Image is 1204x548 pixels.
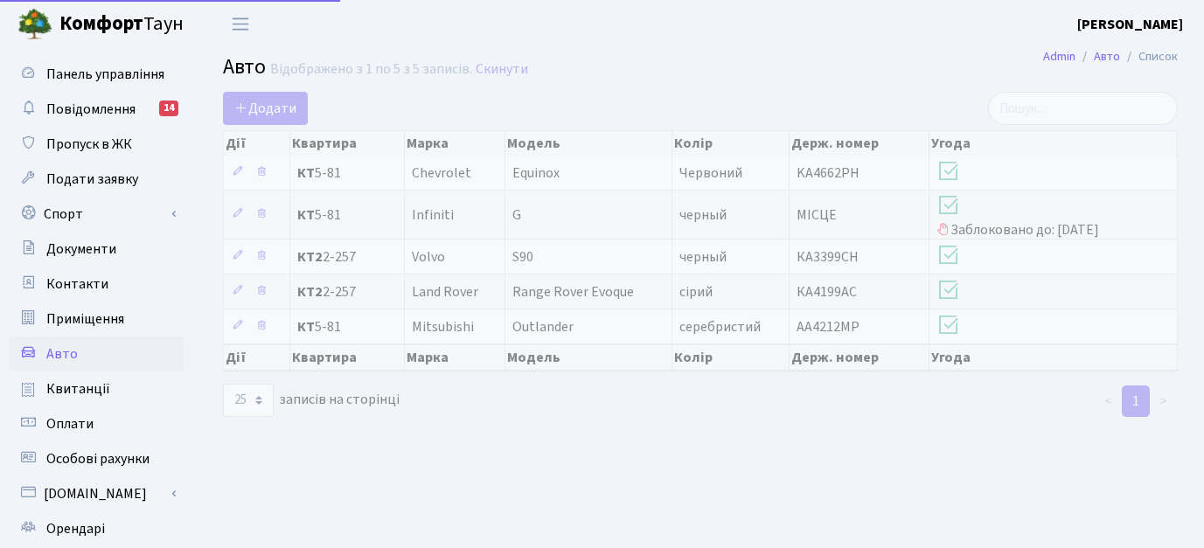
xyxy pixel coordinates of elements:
[46,239,116,259] span: Документи
[672,131,790,156] th: Колір
[9,406,184,441] a: Оплати
[9,511,184,546] a: Орендарі
[9,162,184,197] a: Подати заявку
[46,309,124,329] span: Приміщення
[223,384,400,417] label: записів на сторінці
[929,344,1178,371] th: Угода
[476,61,528,78] a: Скинути
[46,344,78,364] span: Авто
[223,52,266,82] span: Авто
[512,247,533,267] span: S90
[46,65,164,84] span: Панель управління
[9,371,184,406] a: Квитанції
[223,92,308,125] a: Додати
[1017,38,1204,75] nav: breadcrumb
[46,100,136,119] span: Повідомлення
[9,302,184,336] a: Приміщення
[679,163,742,183] span: Червоний
[412,282,478,302] span: Land Rover
[1094,47,1120,66] a: Авто
[46,414,94,434] span: Оплати
[46,379,110,399] span: Квитанції
[297,282,323,302] b: КТ2
[297,166,398,180] span: 5-81
[59,10,143,38] b: Комфорт
[59,10,184,39] span: Таун
[936,192,1170,239] span: Заблоковано до: [DATE]
[9,92,184,127] a: Повідомлення14
[505,131,672,156] th: Модель
[297,250,398,264] span: 2-257
[412,205,454,225] span: Infiniti
[297,205,315,225] b: КТ
[1120,47,1178,66] li: Список
[17,7,52,42] img: logo.png
[1077,14,1183,35] a: [PERSON_NAME]
[297,317,315,336] b: КТ
[9,232,184,267] a: Документи
[219,10,262,38] button: Переключити навігацію
[679,205,727,225] span: черный
[412,247,445,267] span: Volvo
[790,131,929,156] th: Держ. номер
[270,61,472,78] div: Відображено з 1 по 5 з 5 записів.
[46,170,138,189] span: Подати заявку
[797,282,857,302] span: КА4199АС
[297,247,323,267] b: КТ2
[797,247,859,267] span: КА3399СН
[224,131,290,156] th: Дії
[512,317,574,336] span: Outlander
[790,344,929,371] th: Держ. номер
[797,205,837,225] span: МІСЦЕ
[679,282,713,302] span: сірий
[512,163,560,183] span: Equinox
[988,92,1178,125] input: Пошук...
[297,285,398,299] span: 2-257
[297,163,315,183] b: КТ
[46,135,132,154] span: Пропуск в ЖК
[1043,47,1075,66] a: Admin
[9,336,184,371] a: Авто
[1122,385,1150,417] a: 1
[234,99,296,118] span: Додати
[46,519,105,538] span: Орендарі
[405,131,505,156] th: Марка
[9,57,184,92] a: Панель управління
[9,127,184,162] a: Пропуск в ЖК
[679,317,761,336] span: серебристий
[297,208,398,222] span: 5-81
[512,282,634,302] span: Range Rover Evoque
[412,163,471,183] span: Chevrolet
[929,131,1178,156] th: Угода
[512,205,521,225] span: G
[505,344,672,371] th: Модель
[1077,15,1183,34] b: [PERSON_NAME]
[9,267,184,302] a: Контакти
[9,441,184,476] a: Особові рахунки
[290,131,406,156] th: Квартира
[9,476,184,511] a: [DOMAIN_NAME]
[290,344,406,371] th: Квартира
[297,320,398,334] span: 5-81
[159,101,178,116] div: 14
[224,344,290,371] th: Дії
[9,197,184,232] a: Спорт
[672,344,790,371] th: Колір
[679,247,727,267] span: черный
[223,384,274,417] select: записів на сторінці
[412,317,474,336] span: Mitsubishi
[46,449,150,468] span: Особові рахунки
[797,317,860,336] span: AA4212MP
[405,344,505,371] th: Марка
[46,274,108,294] span: Контакти
[797,163,860,183] span: KA4662PH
